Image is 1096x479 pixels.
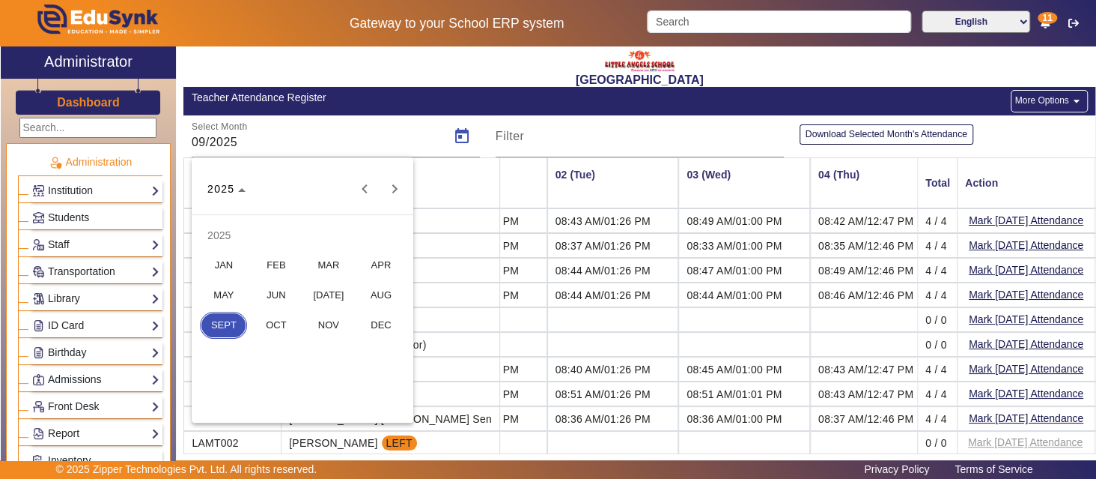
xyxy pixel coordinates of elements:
[198,250,250,280] button: 01/2025
[250,280,302,310] button: 06/2025
[305,282,352,309] span: [DATE]
[207,183,234,195] span: 2025
[200,312,247,339] span: SEPT
[305,312,352,339] span: NOV
[302,280,355,310] button: 07/2025
[355,310,407,340] button: 12/2025
[357,282,404,309] span: AUG
[201,175,252,202] button: Choose date
[302,250,355,280] button: 03/2025
[200,252,247,279] span: JAN
[250,250,302,280] button: 02/2025
[302,310,355,340] button: 11/2025
[350,174,380,204] button: Previous year
[252,312,299,339] span: OCT
[357,312,404,339] span: DEC
[250,310,302,340] button: 10/2025
[252,282,299,309] span: JUN
[200,282,247,309] span: MAY
[198,280,250,310] button: 05/2025
[355,250,407,280] button: 04/2025
[357,252,404,279] span: APR
[198,310,250,340] button: 09/2025
[355,280,407,310] button: 08/2025
[305,252,352,279] span: MAR
[198,220,407,250] td: 2025
[252,252,299,279] span: FEB
[380,174,410,204] button: Next year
